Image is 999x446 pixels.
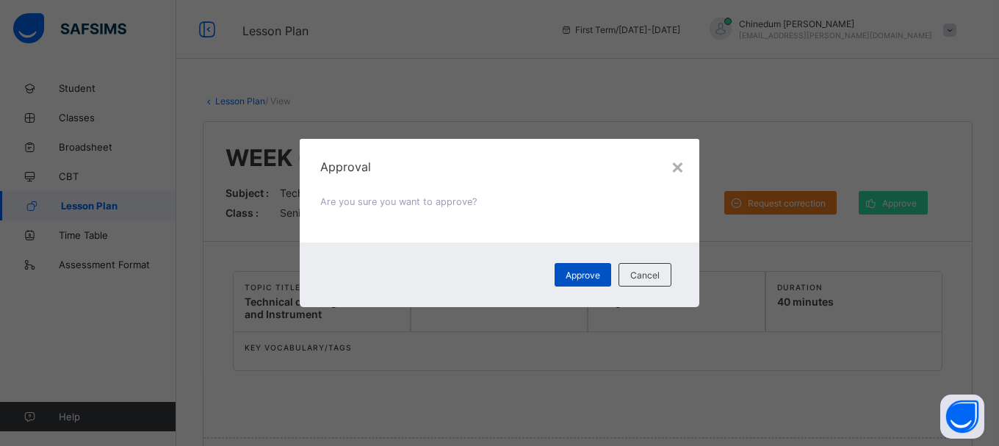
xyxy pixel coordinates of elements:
[566,270,600,281] span: Approve
[320,196,477,207] span: Are you sure you want to approve?
[940,395,984,439] button: Open asap
[630,270,660,281] span: Cancel
[671,154,685,179] div: ×
[320,159,679,174] span: Approval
